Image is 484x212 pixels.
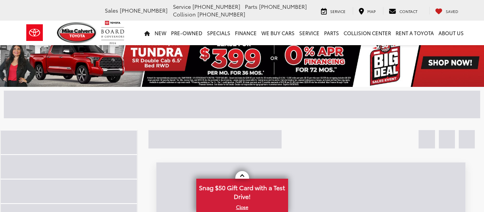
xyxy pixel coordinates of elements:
[197,179,287,203] span: Snag $50 Gift Card with a Test Drive!
[245,3,257,10] span: Parts
[57,22,98,43] img: Mike Calvert Toyota
[297,21,322,45] a: Service
[446,8,458,14] span: Saved
[169,21,205,45] a: Pre-Owned
[367,8,376,14] span: Map
[259,21,297,45] a: WE BUY CARS
[436,21,466,45] a: About Us
[197,10,245,18] span: [PHONE_NUMBER]
[105,7,118,14] span: Sales
[120,7,168,14] span: [PHONE_NUMBER]
[192,3,240,10] span: [PHONE_NUMBER]
[322,21,341,45] a: Parts
[330,8,345,14] span: Service
[205,21,233,45] a: Specials
[152,21,169,45] a: New
[383,7,423,15] a: Contact
[393,21,436,45] a: Rent a Toyota
[429,7,464,15] a: My Saved Vehicles
[353,7,381,15] a: Map
[315,7,351,15] a: Service
[341,21,393,45] a: Collision Center
[20,20,49,45] img: Toyota
[173,3,191,10] span: Service
[259,3,307,10] span: [PHONE_NUMBER]
[142,21,152,45] a: Home
[399,8,417,14] span: Contact
[233,21,259,45] a: Finance
[173,10,196,18] span: Collision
